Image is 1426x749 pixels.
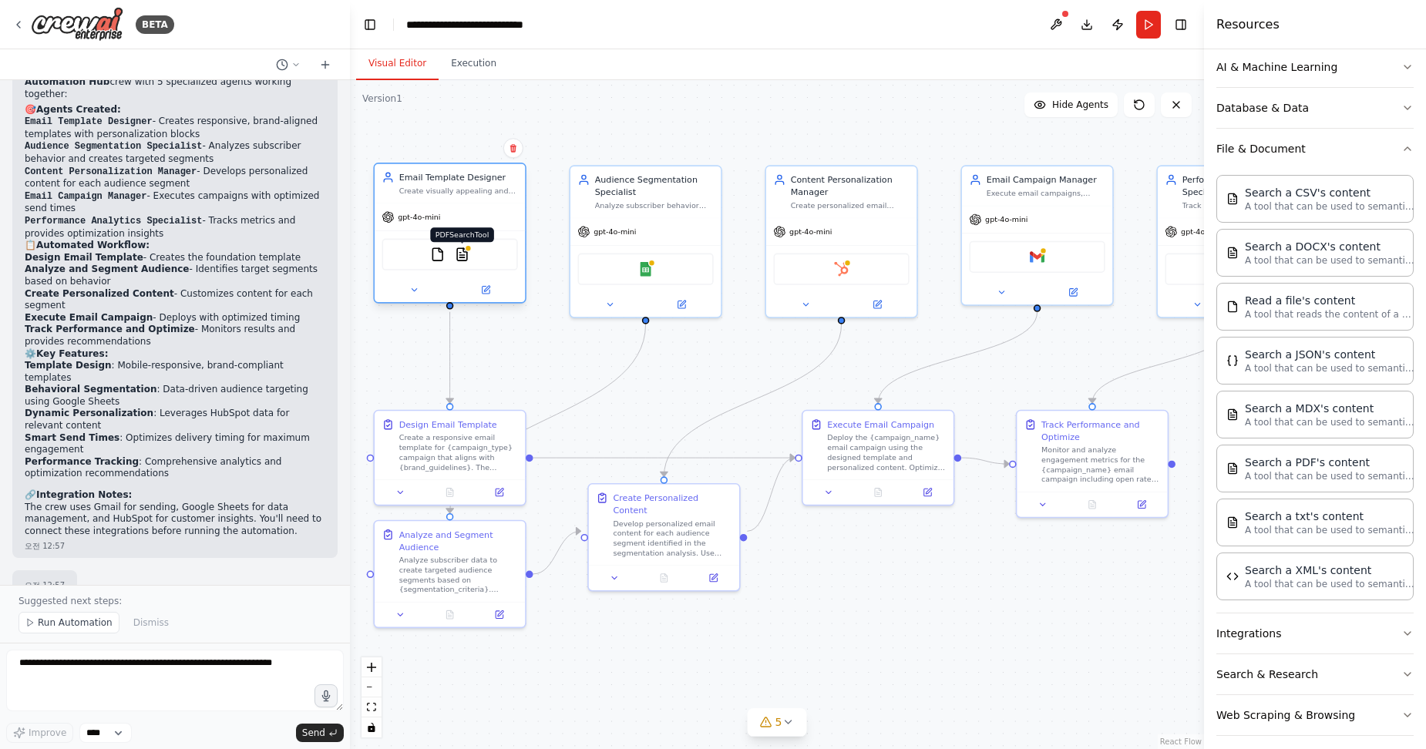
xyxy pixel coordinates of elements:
p: A tool that can be used to semantic search a query from a MDX's content. [1245,416,1414,428]
p: A tool that can be used to semantic search a query from a txt's content. [1245,524,1414,536]
img: JSONSearchTool [1226,354,1239,367]
span: gpt-4o-mini [398,212,440,222]
nav: breadcrumb [406,17,571,32]
button: Open in side panel [1121,497,1163,512]
button: Run Automation [18,612,119,633]
button: toggle interactivity [362,717,382,737]
button: Open in side panel [647,297,716,312]
span: Dismiss [133,616,169,629]
div: Email Template DesignerCreate visually appealing and responsive email templates that align with {... [373,165,526,306]
li: - Analyzes subscriber behavior and creates targeted segments [25,140,325,165]
li: - Deploys with optimized timing [25,312,325,324]
button: Start a new chat [313,55,338,74]
span: gpt-4o-mini [985,215,1027,225]
code: Email Campaign Manager [25,191,146,202]
div: BETA [136,15,174,34]
h2: ⚙️ [25,348,325,361]
div: Performance Analytics Specialist [1182,173,1301,198]
img: CSVSearchTool [1226,193,1239,205]
g: Edge from 115aeb18-ef03-4c41-9971-063ced07b10f to d54b15f4-a64a-4245-bba5-1e4660d207fc [747,452,795,537]
p: A tool that reads the content of a file. To use this tool, provide a 'file_path' parameter with t... [1245,308,1414,321]
img: FileReadTool [430,247,445,262]
img: Logo [31,7,123,42]
li: - Monitors results and provides recommendations [25,324,325,348]
button: Open in side panel [906,485,949,499]
div: Execute Email Campaign [827,418,934,431]
div: Search a MDX's content [1245,401,1414,416]
p: A tool that can be used to semantic search a query from a PDF's content. [1245,470,1414,482]
p: Suggested next steps: [18,595,331,607]
div: Create Personalized Content [614,492,732,516]
span: Run Automation [38,616,113,629]
div: Audience Segmentation SpecialistAnalyze subscriber behavior data and create targeted audience seg... [569,165,721,317]
strong: Key Features: [36,348,108,359]
strong: Integration Notes: [36,489,132,500]
div: 오전 12:57 [25,579,65,591]
p: The crew uses Gmail for sending, Google Sheets for data management, and HubSpot for customer insi... [25,502,325,538]
strong: Agents Created: [36,104,121,115]
div: Search a CSV's content [1245,185,1414,200]
div: Create a responsive email template for {campaign_type} campaign that aligns with {brand_guideline... [399,433,518,472]
img: XMLSearchTool [1226,570,1239,583]
li: - Identifies target segments based on behavior [25,264,325,287]
button: No output available [424,485,476,499]
img: Google Sheets [638,262,653,277]
button: No output available [424,607,476,622]
img: FileReadTool [1226,301,1239,313]
h4: Resources [1216,15,1280,34]
div: Search a XML's content [1245,563,1414,578]
div: Tools [1216,7,1414,748]
code: Audience Segmentation Specialist [25,141,202,152]
button: Switch to previous chat [270,55,307,74]
div: Search a txt's content [1245,509,1414,524]
strong: Analyze and Segment Audience [25,264,190,274]
span: gpt-4o-mini [789,227,832,237]
div: Audience Segmentation Specialist [595,173,714,198]
button: Integrations [1216,613,1414,653]
strong: Smart Send Times [25,432,119,443]
g: Edge from 8855fe7e-5d0f-4a33-ba08-6497ace575b7 to e3050ae3-bb2b-4644-8c3b-7383bb0ab18f [444,324,652,513]
button: Delete node [503,138,523,158]
div: Create personalized email content for each audience segment using {personalization_data} to incre... [791,200,910,210]
button: Web Scraping & Browsing [1216,695,1414,735]
div: Analyze and Segment AudienceAnalyze subscriber data to create targeted audience segments based on... [373,520,526,628]
img: HubSpot [834,262,849,277]
div: Search a DOCX's content [1245,239,1414,254]
li: : Comprehensive analytics and optimization recommendations [25,456,325,480]
span: Improve [29,727,66,739]
div: Analyze subscriber data to create targeted audience segments based on {segmentation_criteria}. Re... [399,556,518,595]
button: Hide right sidebar [1170,14,1192,35]
strong: Performance Tracking [25,456,139,467]
div: Content Personalization ManagerCreate personalized email content for each audience segment using ... [765,165,917,317]
img: MDXSearchTool [1226,408,1239,421]
li: : Leverages HubSpot data for relevant content [25,408,325,432]
g: Edge from bca658e1-9180-420e-88be-6313ffb0b5f5 to 115aeb18-ef03-4c41-9971-063ced07b10f [658,324,847,477]
button: Open in side panel [692,571,735,586]
span: gpt-4o-mini [1181,227,1223,237]
button: fit view [362,697,382,717]
div: 오전 12:57 [25,540,325,552]
button: Open in side panel [451,283,520,297]
button: Database & Data [1216,88,1414,128]
h2: 🎯 [25,104,325,116]
img: Gmail [1030,250,1044,264]
img: PDFSearchTool [455,247,469,262]
code: Content Personalization Manager [25,166,197,177]
div: Deploy the {campaign_name} email campaign using the designed template and personalized content. O... [827,433,946,472]
span: 5 [775,714,782,730]
li: - Customizes content for each segment [25,288,325,312]
div: Create Personalized ContentDevelop personalized email content for each audience segment identifie... [587,483,740,591]
p: A tool that can be used to semantic search a query from a JSON's content. [1245,362,1414,374]
li: - Creates responsive, brand-aligned templates with personalization blocks [25,116,325,140]
a: React Flow attribution [1160,737,1202,746]
button: Hide Agents [1024,92,1118,117]
strong: Template Design [25,360,112,371]
div: Execute Email CampaignDeploy the {campaign_name} email campaign using the designed template and p... [802,410,954,506]
div: Track Performance and OptimizeMonitor and analyze engagement metrics for the {campaign_name} emai... [1016,410,1169,518]
li: - Executes campaigns with optimized send times [25,190,325,215]
button: Hide left sidebar [359,14,381,35]
p: A tool that can be used to semantic search a query from a DOCX's content. [1245,254,1414,267]
code: Performance Analytics Specialist [25,216,202,227]
button: 5 [748,708,807,737]
div: Monitor and analyze engagement metrics for the {campaign_name} email campaign including open rate... [1041,445,1160,485]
